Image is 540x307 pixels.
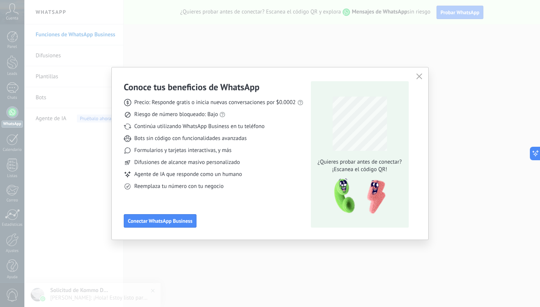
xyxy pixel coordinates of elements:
[134,147,231,154] span: Formularios y tarjetas interactivas, y más
[134,111,218,118] span: Riesgo de número bloqueado: Bajo
[124,81,259,93] h3: Conoce tus beneficios de WhatsApp
[328,176,387,216] img: qr-pic-1x.png
[315,166,404,173] span: ¡Escanea el código QR!
[124,214,196,228] button: Conectar WhatsApp Business
[134,183,223,190] span: Reemplaza tu número con tu negocio
[128,218,192,224] span: Conectar WhatsApp Business
[134,123,264,130] span: Continúa utilizando WhatsApp Business en tu teléfono
[134,135,247,142] span: Bots sin código con funcionalidades avanzadas
[134,99,296,106] span: Precio: Responde gratis o inicia nuevas conversaciones por $0.0002
[134,159,240,166] span: Difusiones de alcance masivo personalizado
[315,158,404,166] span: ¿Quieres probar antes de conectar?
[134,171,242,178] span: Agente de IA que responde como un humano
